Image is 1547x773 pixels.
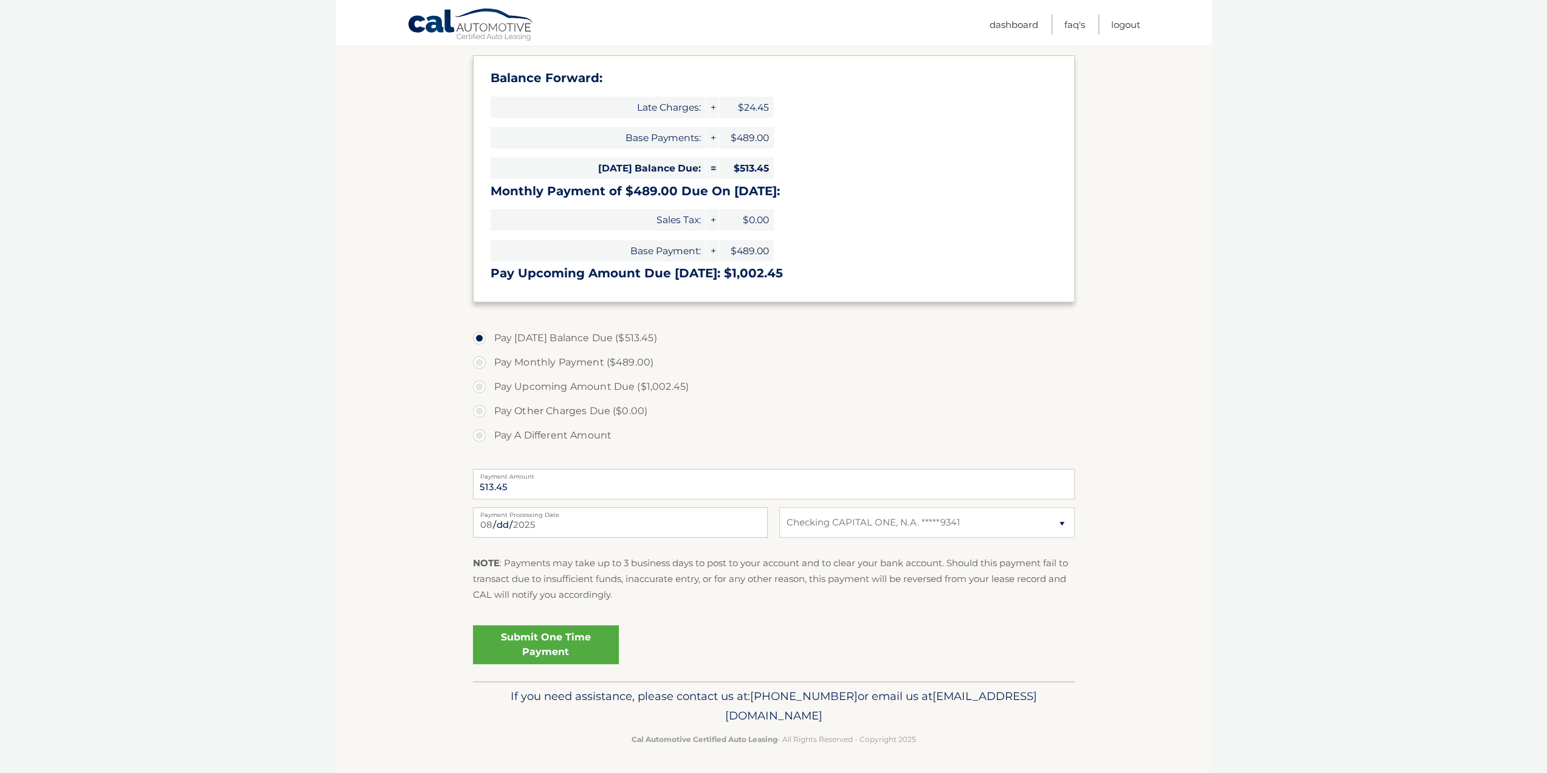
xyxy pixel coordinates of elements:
span: $513.45 [719,158,774,179]
label: Pay Monthly Payment ($489.00) [473,350,1075,375]
label: Pay [DATE] Balance Due ($513.45) [473,326,1075,350]
h3: Pay Upcoming Amount Due [DATE]: $1,002.45 [491,266,1057,281]
span: + [706,209,718,231]
input: Payment Date [473,507,768,538]
span: + [706,127,718,148]
label: Pay Upcoming Amount Due ($1,002.45) [473,375,1075,399]
p: If you need assistance, please contact us at: or email us at [481,687,1067,726]
h3: Monthly Payment of $489.00 Due On [DATE]: [491,184,1057,199]
span: = [706,158,718,179]
a: Cal Automotive [407,8,535,43]
span: [EMAIL_ADDRESS][DOMAIN_NAME] [725,689,1037,723]
a: FAQ's [1064,15,1085,35]
span: $0.00 [719,209,774,231]
p: - All Rights Reserved - Copyright 2025 [481,733,1067,746]
span: [PHONE_NUMBER] [750,689,858,703]
label: Pay Other Charges Due ($0.00) [473,399,1075,423]
p: : Payments may take up to 3 business days to post to your account and to clear your bank account.... [473,555,1075,603]
span: Base Payment: [491,240,706,262]
input: Payment Amount [473,469,1075,499]
span: Base Payments: [491,127,706,148]
label: Payment Amount [473,469,1075,479]
span: + [706,97,718,118]
label: Pay A Different Amount [473,423,1075,448]
span: $24.45 [719,97,774,118]
span: $489.00 [719,240,774,262]
span: $489.00 [719,127,774,148]
a: Submit One Time Payment [473,625,619,664]
a: Logout [1111,15,1140,35]
label: Payment Processing Date [473,507,768,517]
a: Dashboard [990,15,1038,35]
span: + [706,240,718,262]
span: Sales Tax: [491,209,706,231]
span: [DATE] Balance Due: [491,158,706,179]
span: Late Charges: [491,97,706,118]
strong: NOTE [473,557,500,569]
strong: Cal Automotive Certified Auto Leasing [632,735,777,744]
h3: Balance Forward: [491,71,1057,86]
